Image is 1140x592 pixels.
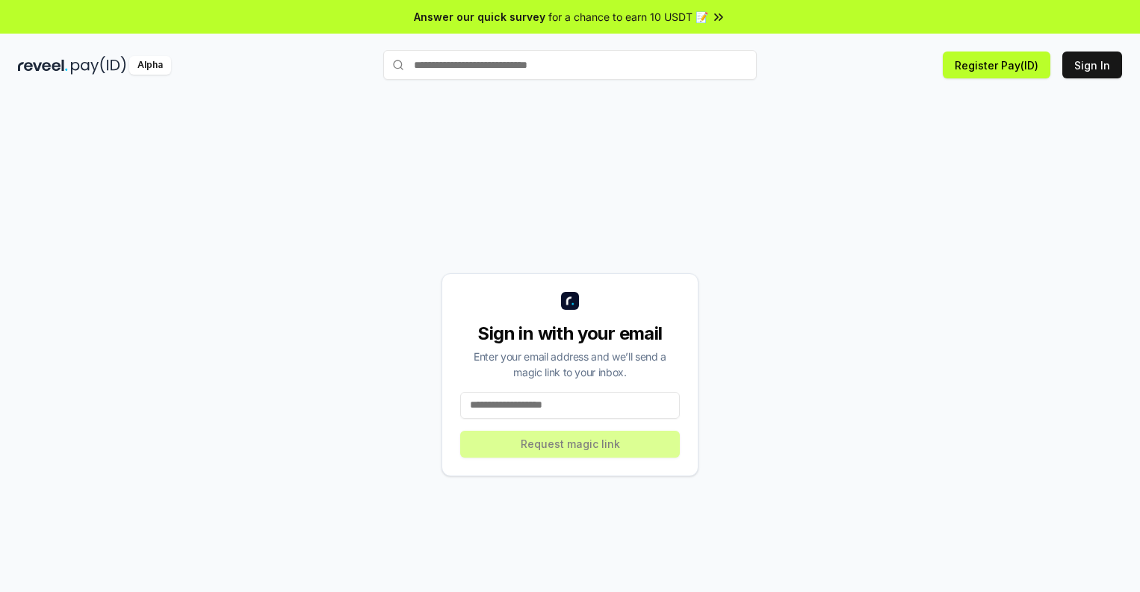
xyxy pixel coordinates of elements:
span: Answer our quick survey [414,9,545,25]
img: reveel_dark [18,56,68,75]
div: Enter your email address and we’ll send a magic link to your inbox. [460,349,680,380]
img: pay_id [71,56,126,75]
button: Sign In [1062,52,1122,78]
span: for a chance to earn 10 USDT 📝 [548,9,708,25]
div: Sign in with your email [460,322,680,346]
div: Alpha [129,56,171,75]
button: Register Pay(ID) [943,52,1050,78]
img: logo_small [561,292,579,310]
